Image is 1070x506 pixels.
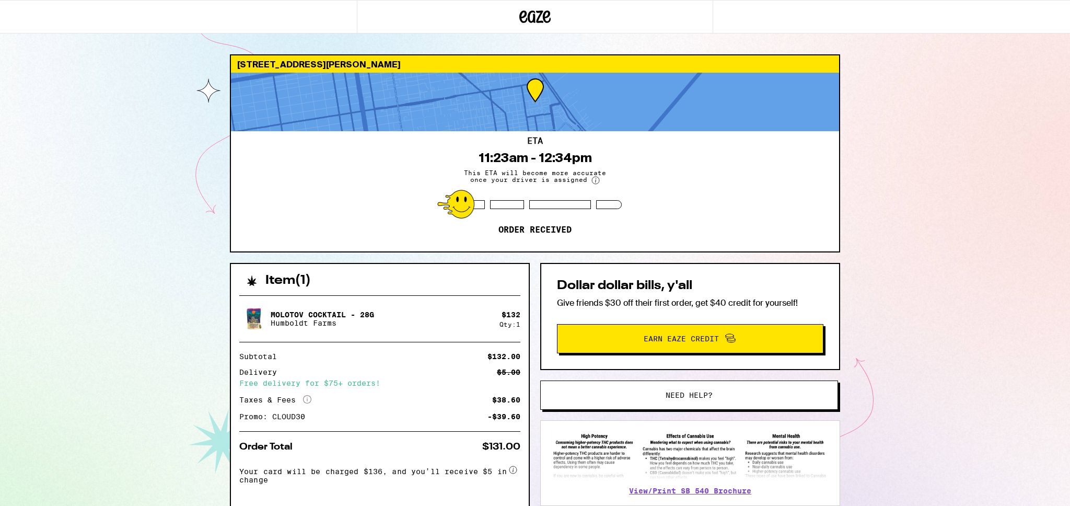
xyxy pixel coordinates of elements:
span: Your card will be charged $136, and you’ll receive $5 in change [239,464,507,484]
div: -$39.60 [487,413,520,420]
div: Taxes & Fees [239,395,311,405]
div: Delivery [239,369,284,376]
div: $131.00 [482,442,520,452]
button: Earn Eaze Credit [557,324,823,353]
h2: Dollar dollar bills, y'all [557,280,823,292]
div: Free delivery for $75+ orders! [239,379,520,387]
img: SB 540 Brochure preview [551,431,829,480]
p: Humboldt Farms [271,319,374,327]
span: Earn Eaze Credit [644,335,719,342]
div: [STREET_ADDRESS][PERSON_NAME] [231,55,839,73]
div: $38.60 [492,396,520,404]
span: This ETA will become more accurate once your driver is assigned [457,169,613,185]
p: Order received [498,225,572,235]
div: $ 132 [502,310,520,319]
h2: Item ( 1 ) [265,274,311,287]
h2: ETA [527,137,543,145]
div: Subtotal [239,353,284,360]
div: $5.00 [497,369,520,376]
div: $132.00 [487,353,520,360]
span: Need help? [666,392,713,399]
div: Promo: CLOUD30 [239,413,312,420]
div: Order Total [239,442,300,452]
div: Qty: 1 [499,321,520,328]
img: Molotov Cocktail - 28g [239,304,269,333]
div: 11:23am - 12:34pm [479,151,592,165]
p: Molotov Cocktail - 28g [271,310,374,319]
button: Need help? [540,381,838,410]
a: View/Print SB 540 Brochure [629,487,751,495]
p: Give friends $30 off their first order, get $40 credit for yourself! [557,297,823,308]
